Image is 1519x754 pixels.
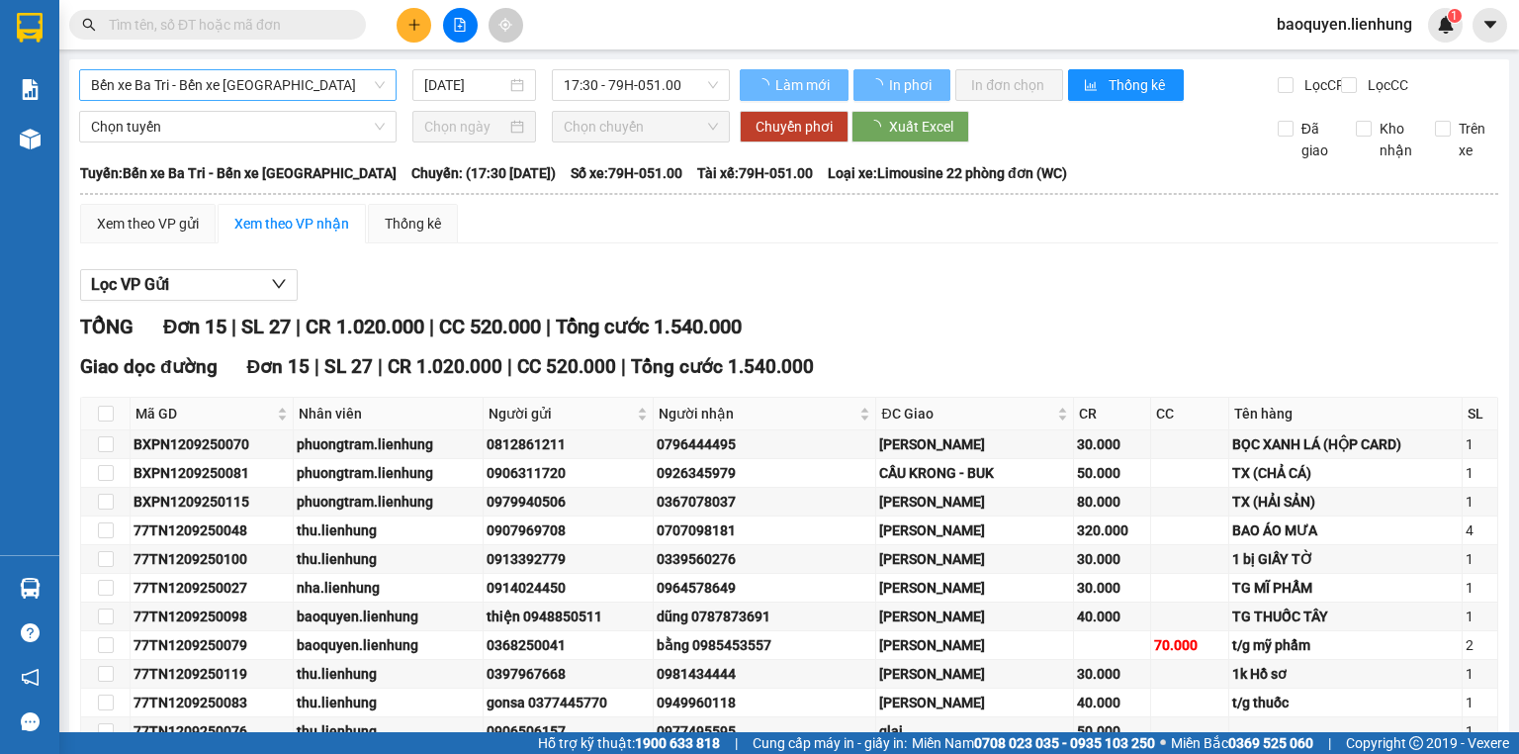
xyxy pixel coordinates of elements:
div: [PERSON_NAME] [879,692,1069,713]
button: Xuất Excel [851,111,969,142]
div: t/g mỹ phẩm [1232,634,1459,656]
span: Chuyến: (17:30 [DATE]) [411,162,556,184]
span: Đơn 15 [163,315,226,338]
span: Mã GD [135,403,273,424]
div: [PERSON_NAME] [879,577,1069,599]
span: In phơi [889,74,935,96]
div: 0964578649 [657,577,873,599]
div: 80.000 [1077,491,1147,513]
div: 1 [1466,491,1494,513]
span: TỔNG [80,315,134,338]
td: 77TN1209250076 [131,717,294,746]
div: 1 [1466,692,1494,713]
th: Tên hàng [1229,398,1463,430]
sup: 1 [1448,9,1462,23]
div: 1 [1466,433,1494,455]
span: down [271,276,287,292]
div: 40.000 [1077,692,1147,713]
span: notification [21,668,40,687]
div: BXPN1209250070 [134,433,290,455]
div: BAO ÁO MƯA [1232,519,1459,541]
button: file-add [443,8,478,43]
div: [PERSON_NAME] [879,519,1069,541]
b: Tuyến: Bến xe Ba Tri - Bến xe [GEOGRAPHIC_DATA] [80,165,397,181]
div: thu.lienhung [297,692,481,713]
div: 0913392779 [487,548,649,570]
div: thu.lienhung [297,663,481,685]
div: 77TN1209250119 [134,663,290,685]
span: message [21,712,40,731]
div: 40.000 [1077,606,1147,627]
div: 1 [1466,606,1494,627]
span: | [1328,732,1331,754]
div: 0339560276 [657,548,873,570]
div: baoquyen.lienhung [297,634,481,656]
div: TG THUỐC TÂY [1232,606,1459,627]
div: 0907969708 [487,519,649,541]
div: 1 [1466,462,1494,484]
span: Kho nhận [1372,118,1420,161]
div: bằng 0985453557 [657,634,873,656]
div: 1 [1466,663,1494,685]
button: Chuyển phơi [740,111,849,142]
span: Chọn tuyến [91,112,385,141]
div: 0812861211 [487,433,649,455]
span: loading [867,120,889,134]
div: 77TN1209250076 [134,720,290,742]
span: CR 1.020.000 [306,315,424,338]
span: Tổng cước 1.540.000 [631,355,814,378]
img: logo-vxr [17,13,43,43]
span: | [621,355,626,378]
div: thu.lienhung [297,519,481,541]
th: CC [1151,398,1228,430]
button: plus [397,8,431,43]
div: thiện 0948850511 [487,606,649,627]
div: 0981434444 [657,663,873,685]
div: 0368250041 [487,634,649,656]
span: | [314,355,319,378]
div: nha.lienhung [297,577,481,599]
td: 77TN1209250083 [131,689,294,717]
button: Lọc VP Gửi [80,269,298,301]
span: Tổng cước 1.540.000 [556,315,742,338]
span: Hỗ trợ kỹ thuật: [538,732,720,754]
div: thu.lienhung [297,720,481,742]
button: Làm mới [740,69,849,101]
span: loading [869,78,886,92]
td: BXPN1209250115 [131,488,294,517]
span: Tài xế: 79H-051.00 [697,162,813,184]
div: Xem theo VP nhận [234,213,349,235]
div: TX (CHẢ CÁ) [1232,462,1459,484]
span: Chọn chuyến [564,112,719,141]
span: ⚪️ [1160,739,1166,747]
div: TX (HẢI SẢN) [1232,491,1459,513]
div: 77TN1209250079 [134,634,290,656]
span: baoquyen.lienhung [1261,12,1428,37]
span: | [507,355,512,378]
strong: 1900 633 818 [635,735,720,751]
span: bar-chart [1084,78,1101,94]
button: aim [489,8,523,43]
button: In đơn chọn [955,69,1063,101]
span: SL 27 [241,315,291,338]
td: 77TN1209250100 [131,545,294,574]
strong: 0369 525 060 [1228,735,1313,751]
div: baoquyen.lienhung [297,606,481,627]
div: 70.000 [1154,634,1224,656]
div: phuongtram.lienhung [297,462,481,484]
div: 30.000 [1077,663,1147,685]
span: Trên xe [1451,118,1499,161]
span: | [231,315,236,338]
div: 77TN1209250083 [134,692,290,713]
div: BXPN1209250115 [134,491,290,513]
td: BXPN1209250081 [131,459,294,488]
span: Thống kê [1109,74,1168,96]
span: Người gửi [489,403,632,424]
div: [PERSON_NAME] [879,663,1069,685]
span: CC 520.000 [439,315,541,338]
div: Thống kê [385,213,441,235]
input: 12/09/2025 [424,74,505,96]
span: Lọc VP Gửi [91,272,169,297]
span: 1 [1451,9,1458,23]
div: t/g thuốc [1232,692,1459,713]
